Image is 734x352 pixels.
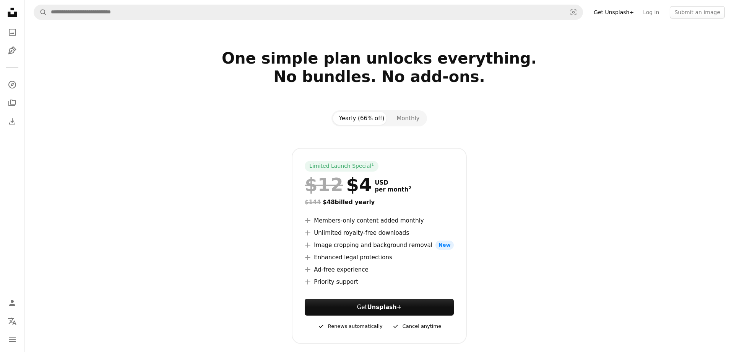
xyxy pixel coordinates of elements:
[305,299,453,316] button: GetUnsplash+
[370,162,376,170] a: 1
[5,114,20,129] a: Download History
[408,185,411,190] sup: 2
[390,112,425,125] button: Monthly
[5,5,20,21] a: Home — Unsplash
[5,295,20,311] a: Log in / Sign up
[305,277,453,287] li: Priority support
[5,25,20,40] a: Photos
[5,43,20,58] a: Illustrations
[333,112,391,125] button: Yearly (66% off)
[5,332,20,347] button: Menu
[5,314,20,329] button: Language
[305,228,453,237] li: Unlimited royalty-free downloads
[589,6,638,18] a: Get Unsplash+
[305,161,378,172] div: Limited Launch Special
[34,5,583,20] form: Find visuals sitewide
[305,265,453,274] li: Ad-free experience
[392,322,441,331] div: Cancel anytime
[372,162,374,167] sup: 1
[375,186,411,193] span: per month
[305,175,372,195] div: $4
[305,216,453,225] li: Members-only content added monthly
[305,199,321,206] span: $144
[305,241,453,250] li: Image cropping and background removal
[564,5,583,20] button: Visual search
[375,179,411,186] span: USD
[305,253,453,262] li: Enhanced legal protections
[305,175,343,195] span: $12
[670,6,725,18] button: Submit an image
[132,49,627,104] h2: One simple plan unlocks everything. No bundles. No add-ons.
[5,95,20,111] a: Collections
[407,186,413,193] a: 2
[435,241,454,250] span: New
[367,304,401,311] strong: Unsplash+
[305,198,453,207] div: $48 billed yearly
[638,6,664,18] a: Log in
[34,5,47,20] button: Search Unsplash
[317,322,383,331] div: Renews automatically
[5,77,20,92] a: Explore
